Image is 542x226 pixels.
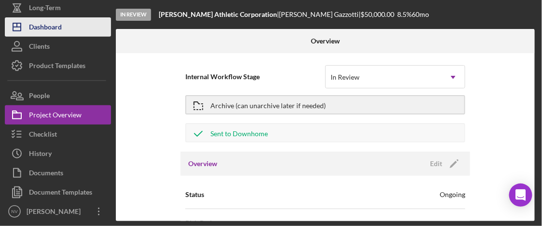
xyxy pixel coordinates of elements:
b: [PERSON_NAME] Athletic Corporation [159,10,277,18]
button: People [5,86,111,105]
span: Internal Workflow Stage [185,72,325,82]
div: Document Templates [29,183,92,204]
div: Archive (can unarchive later if needed) [210,96,326,113]
span: Status [185,190,204,199]
div: | [159,11,279,18]
div: Ongoing [440,190,465,199]
button: Product Templates [5,56,111,75]
div: In Review [116,9,151,21]
div: Edit [430,156,442,171]
button: Clients [5,37,111,56]
div: 8.5 % [397,11,412,18]
button: NV[PERSON_NAME] [5,202,111,221]
button: Documents [5,163,111,183]
div: [PERSON_NAME] Gazzotti | [279,11,361,18]
div: Dashboard [29,17,62,39]
h3: Overview [188,159,217,169]
div: [PERSON_NAME] [24,202,87,224]
div: $50,000.00 [361,11,397,18]
button: Document Templates [5,183,111,202]
div: Clients [29,37,50,58]
div: In Review [331,73,360,81]
div: 60 mo [412,11,429,18]
button: Project Overview [5,105,111,125]
div: People [29,86,50,108]
div: Project Overview [29,105,82,127]
div: Sent to Downhome [210,124,268,141]
button: Dashboard [5,17,111,37]
text: NV [11,209,18,214]
button: Archive (can unarchive later if needed) [185,95,465,114]
div: Open Intercom Messenger [509,184,532,207]
button: Sent to Downhome [185,123,465,142]
b: Overview [311,37,340,45]
div: History [29,144,52,166]
div: Documents [29,163,63,185]
div: Checklist [29,125,57,146]
button: Edit [424,156,462,171]
button: Checklist [5,125,111,144]
button: History [5,144,111,163]
div: Product Templates [29,56,85,78]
